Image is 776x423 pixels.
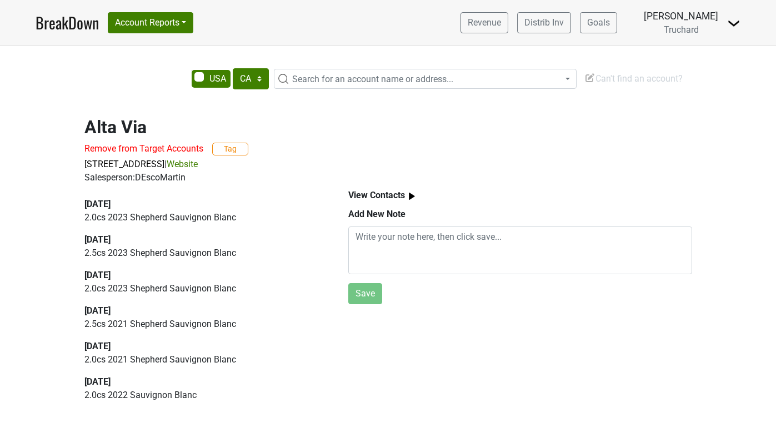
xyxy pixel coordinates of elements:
[348,190,405,200] b: View Contacts
[405,189,419,203] img: arrow_right.svg
[84,353,323,366] p: 2.0 cs 2021 Shepherd Sauvignon Blanc
[84,304,323,318] div: [DATE]
[348,209,405,219] b: Add New Note
[84,117,692,138] h2: Alta Via
[84,282,323,295] p: 2.0 cs 2023 Shepherd Sauvignon Blanc
[84,389,323,402] p: 2.0 cs 2022 Sauvignon Blanc
[348,283,382,304] button: Save
[84,375,323,389] div: [DATE]
[580,12,617,33] a: Goals
[84,159,164,169] a: [STREET_ADDRESS]
[84,198,323,211] div: [DATE]
[36,11,99,34] a: BreakDown
[517,12,571,33] a: Distrib Inv
[584,73,683,84] span: Can't find an account?
[212,143,248,155] button: Tag
[84,340,323,353] div: [DATE]
[84,171,692,184] div: Salesperson: DEscoMartin
[84,233,323,246] div: [DATE]
[727,17,740,30] img: Dropdown Menu
[167,159,198,169] a: Website
[292,74,453,84] span: Search for an account name or address...
[84,143,203,154] span: Remove from Target Accounts
[460,12,508,33] a: Revenue
[84,269,323,282] div: [DATE]
[644,9,718,23] div: [PERSON_NAME]
[664,24,699,35] span: Truchard
[84,158,692,171] p: |
[584,72,595,83] img: Edit
[84,318,323,331] p: 2.5 cs 2021 Shepherd Sauvignon Blanc
[84,246,323,260] p: 2.5 cs 2023 Shepherd Sauvignon Blanc
[108,12,193,33] button: Account Reports
[84,211,323,224] p: 2.0 cs 2023 Shepherd Sauvignon Blanc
